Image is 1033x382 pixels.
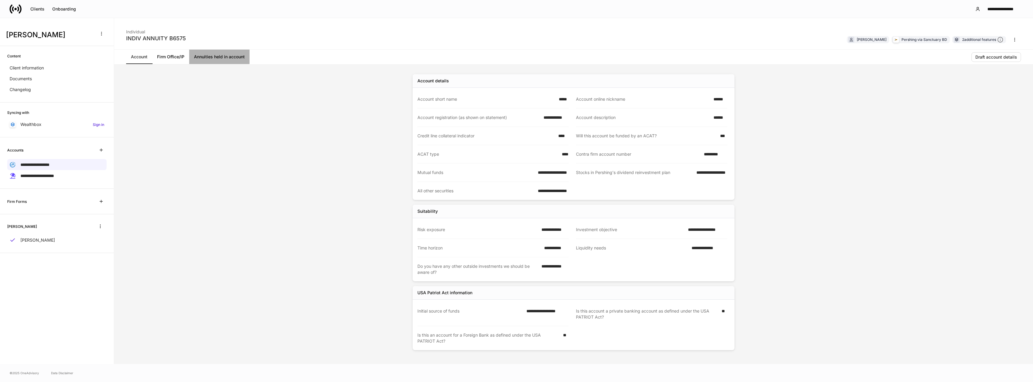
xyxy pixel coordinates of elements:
[10,76,32,82] p: Documents
[576,170,693,176] div: Stocks in Pershing's dividend reinvestment plan
[189,50,250,64] a: Annuities held in account
[126,25,186,35] div: Individual
[975,55,1017,59] div: Draft account details
[576,96,710,102] div: Account online nickname
[26,4,48,14] button: Clients
[901,37,947,42] div: Pershing via Sanctuary BD
[576,115,710,121] div: Account description
[30,7,44,11] div: Clients
[417,290,472,296] div: USA Patriot Act information
[417,208,438,214] div: Suitability
[7,110,29,115] h6: Syncing with
[417,245,541,251] div: Time horizon
[48,4,80,14] button: Onboarding
[576,133,716,139] div: Will this account be funded by an ACAT?
[417,188,534,194] div: All other securities
[576,245,688,251] div: Liquidity needs
[152,50,189,64] a: Firm Office/IP
[52,7,76,11] div: Onboarding
[126,50,152,64] a: Account
[417,263,538,275] div: Do you have any other outside investments we should be aware of?
[576,151,700,157] div: Contra firm account number
[10,87,31,93] p: Changelog
[20,121,41,127] p: Wealthbox
[417,308,523,320] div: Initial source of funds
[417,227,538,233] div: Risk exposure
[93,122,104,127] h6: Sign in
[20,237,55,243] p: [PERSON_NAME]
[857,37,886,42] div: [PERSON_NAME]
[576,227,684,233] div: Investment objective
[417,332,559,344] div: Is this an account for a Foreign Bank as defined under the USA PATRIOT Act?
[7,53,21,59] h6: Content
[576,308,718,320] div: Is this account a private banking account as defined under the USA PATRIOT Act?
[7,235,107,246] a: [PERSON_NAME]
[7,84,107,95] a: Changelog
[7,199,27,204] h6: Firm Forms
[7,147,23,153] h6: Accounts
[7,63,107,73] a: Client information
[10,65,44,71] p: Client information
[10,371,39,375] span: © 2025 OneAdvisory
[417,133,555,139] div: Credit line collateral indicator
[417,96,555,102] div: Account short name
[971,52,1021,62] button: Draft account details
[7,224,37,229] h6: [PERSON_NAME]
[962,37,1003,43] div: 2 additional features
[417,151,558,157] div: ACAT type
[126,35,186,42] div: INDIV ANNUITY B6575
[51,371,73,375] a: Data Disclaimer
[7,119,107,130] a: WealthboxSign in
[6,30,93,40] h3: [PERSON_NAME]
[7,73,107,84] a: Documents
[417,115,540,121] div: Account registration (as shown on statement)
[417,78,449,84] div: Account details
[417,170,534,176] div: Mutual funds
